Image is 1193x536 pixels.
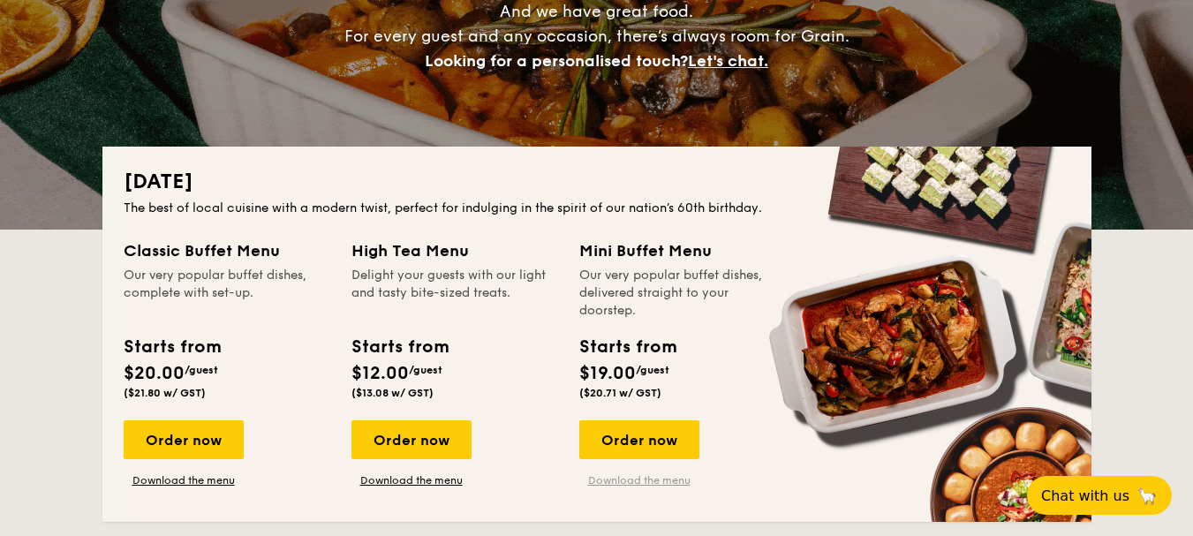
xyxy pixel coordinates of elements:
span: /guest [409,364,442,376]
span: ($13.08 w/ GST) [351,387,434,399]
span: And we have great food. For every guest and any occasion, there’s always room for Grain. [344,2,849,71]
span: $20.00 [124,363,185,384]
span: ($20.71 w/ GST) [579,387,661,399]
span: ($21.80 w/ GST) [124,387,206,399]
span: Let's chat. [688,51,768,71]
h2: [DATE] [124,168,1070,196]
span: /guest [185,364,218,376]
button: Chat with us🦙 [1027,476,1172,515]
div: Our very popular buffet dishes, delivered straight to your doorstep. [579,267,786,320]
a: Download the menu [124,473,244,487]
span: $19.00 [579,363,636,384]
div: Mini Buffet Menu [579,238,786,263]
div: The best of local cuisine with a modern twist, perfect for indulging in the spirit of our nation’... [124,200,1070,217]
span: Looking for a personalised touch? [425,51,688,71]
div: Delight your guests with our light and tasty bite-sized treats. [351,267,558,320]
div: Starts from [579,334,676,360]
span: $12.00 [351,363,409,384]
span: Chat with us [1041,487,1129,504]
div: High Tea Menu [351,238,558,263]
div: Order now [351,420,472,459]
div: Classic Buffet Menu [124,238,330,263]
div: Our very popular buffet dishes, complete with set-up. [124,267,330,320]
div: Starts from [351,334,448,360]
span: /guest [636,364,669,376]
div: Order now [124,420,244,459]
div: Order now [579,420,699,459]
a: Download the menu [351,473,472,487]
a: Download the menu [579,473,699,487]
span: 🦙 [1136,486,1158,506]
div: Starts from [124,334,220,360]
